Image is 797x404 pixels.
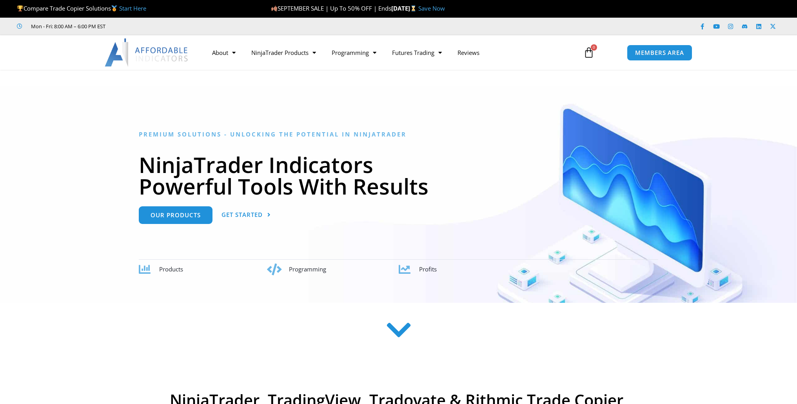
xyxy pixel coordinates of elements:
[17,5,23,11] img: 🏆
[418,4,445,12] a: Save Now
[111,5,117,11] img: 🥇
[139,154,658,197] h1: NinjaTrader Indicators Powerful Tools With Results
[591,44,597,51] span: 0
[159,265,183,273] span: Products
[221,206,271,224] a: Get Started
[139,131,658,138] h6: Premium Solutions - Unlocking the Potential in NinjaTrader
[271,5,277,11] img: 🍂
[204,44,574,62] nav: Menu
[119,4,146,12] a: Start Here
[29,22,105,31] span: Mon - Fri: 8:00 AM – 6:00 PM EST
[116,22,234,30] iframe: Customer reviews powered by Trustpilot
[221,212,263,218] span: Get Started
[271,4,391,12] span: SEPTEMBER SALE | Up To 50% OFF | Ends
[17,4,146,12] span: Compare Trade Copier Solutions
[384,44,450,62] a: Futures Trading
[289,265,326,273] span: Programming
[410,5,416,11] img: ⌛
[627,45,692,61] a: MEMBERS AREA
[204,44,243,62] a: About
[450,44,487,62] a: Reviews
[139,206,212,224] a: Our Products
[105,38,189,67] img: LogoAI | Affordable Indicators – NinjaTrader
[635,50,684,56] span: MEMBERS AREA
[572,41,606,64] a: 0
[243,44,324,62] a: NinjaTrader Products
[151,212,201,218] span: Our Products
[419,265,437,273] span: Profits
[391,4,418,12] strong: [DATE]
[324,44,384,62] a: Programming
